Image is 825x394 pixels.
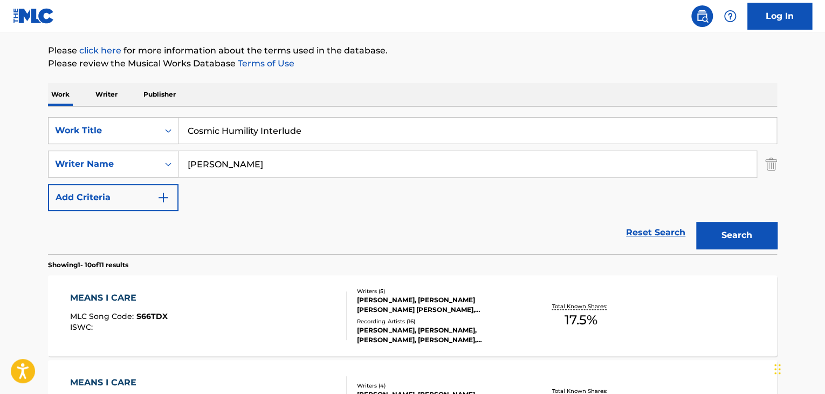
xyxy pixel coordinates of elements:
[70,311,136,321] span: MLC Song Code :
[564,310,597,330] span: 17.5 %
[157,191,170,204] img: 9d2ae6d4665cec9f34b9.svg
[48,57,777,70] p: Please review the Musical Works Database
[55,124,152,137] div: Work Title
[79,45,121,56] a: click here
[70,322,95,332] span: ISWC :
[357,382,520,390] div: Writers ( 4 )
[771,342,825,394] iframe: Chat Widget
[691,5,713,27] a: Public Search
[13,8,54,24] img: MLC Logo
[48,44,777,57] p: Please for more information about the terms used in the database.
[696,222,777,249] button: Search
[696,10,709,23] img: search
[55,158,152,171] div: Writer Name
[552,302,609,310] p: Total Known Shares:
[357,325,520,345] div: [PERSON_NAME], [PERSON_NAME], [PERSON_NAME], [PERSON_NAME], [PERSON_NAME]
[70,376,171,389] div: MEANS I CARE
[357,317,520,325] div: Recording Artists ( 16 )
[236,58,294,69] a: Terms of Use
[357,287,520,295] div: Writers ( 5 )
[48,83,73,106] p: Work
[724,10,737,23] img: help
[92,83,121,106] p: Writer
[48,117,777,254] form: Search Form
[747,3,812,30] a: Log In
[48,275,777,356] a: MEANS I CAREMLC Song Code:S66TDXISWC:Writers (5)[PERSON_NAME], [PERSON_NAME] [PERSON_NAME] [PERSO...
[774,353,781,385] div: Drag
[140,83,179,106] p: Publisher
[357,295,520,315] div: [PERSON_NAME], [PERSON_NAME] [PERSON_NAME] [PERSON_NAME], [PERSON_NAME], [PERSON_NAME]
[70,291,168,304] div: MEANS I CARE
[136,311,168,321] span: S66TDX
[765,151,777,178] img: Delete Criterion
[719,5,741,27] div: Help
[621,221,691,244] a: Reset Search
[48,260,128,270] p: Showing 1 - 10 of 11 results
[48,184,178,211] button: Add Criteria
